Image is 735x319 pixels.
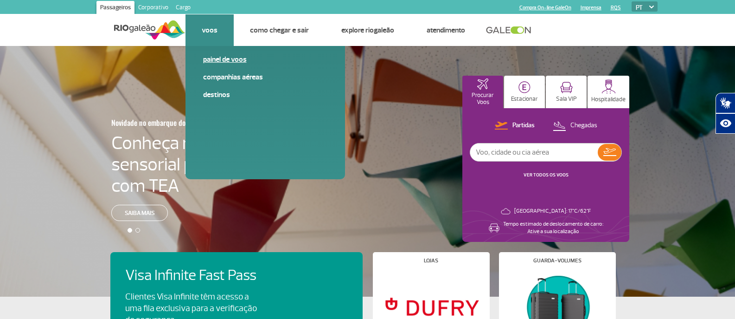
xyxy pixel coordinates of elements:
[716,113,735,134] button: Abrir recursos assistivos.
[514,208,591,215] p: [GEOGRAPHIC_DATA]: 17°C/62°F
[560,82,573,93] img: vipRoom.svg
[550,120,600,132] button: Chegadas
[111,205,168,221] a: Saiba mais
[588,76,629,108] button: Hospitalidade
[716,93,735,134] div: Plugin de acessibilidade da Hand Talk.
[512,121,535,130] p: Partidas
[341,26,394,35] a: Explore RIOgaleão
[111,132,312,196] h4: Conheça nossa sala sensorial para passageiros com TEA
[477,78,488,90] img: airplaneHomeActive.svg
[521,171,571,179] button: VER TODOS OS VOOS
[524,172,569,178] a: VER TODOS OS VOOS
[111,113,266,132] h3: Novidade no embarque doméstico
[467,92,499,106] p: Procurar Voos
[424,258,438,263] h4: Lojas
[96,1,134,16] a: Passageiros
[470,143,598,161] input: Voo, cidade ou cia aérea
[462,76,503,108] button: Procurar Voos
[533,258,582,263] h4: Guarda-volumes
[427,26,465,35] a: Atendimento
[716,93,735,113] button: Abrir tradutor de língua de sinais.
[570,121,597,130] p: Chegadas
[202,26,217,35] a: Voos
[504,76,545,108] button: Estacionar
[546,76,587,108] button: Sala VIP
[250,26,309,35] a: Como chegar e sair
[492,120,537,132] button: Partidas
[511,96,538,103] p: Estacionar
[203,72,327,82] a: Companhias Aéreas
[591,96,626,103] p: Hospitalidade
[503,221,603,235] p: Tempo estimado de deslocamento de carro: Ative a sua localização
[601,79,616,94] img: hospitality.svg
[519,5,571,11] a: Compra On-line GaleOn
[556,96,577,103] p: Sala VIP
[518,81,530,93] img: carParkingHome.svg
[203,90,327,100] a: Destinos
[172,1,194,16] a: Cargo
[581,5,601,11] a: Imprensa
[134,1,172,16] a: Corporativo
[203,54,327,65] a: Painel de voos
[611,5,621,11] a: RQS
[125,267,273,284] h4: Visa Infinite Fast Pass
